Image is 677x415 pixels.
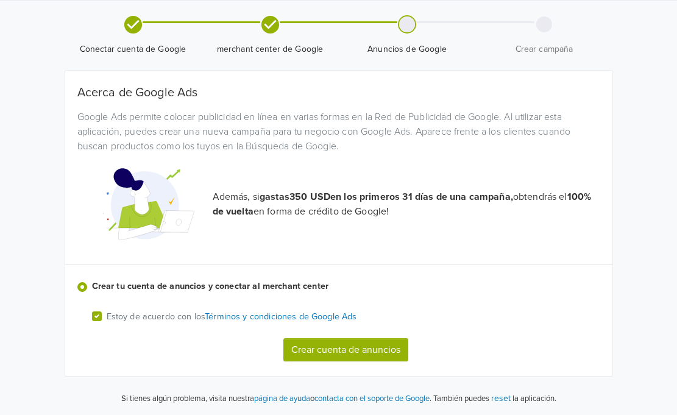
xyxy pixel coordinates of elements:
[121,393,431,405] p: Si tienes algún problema, visita nuestra o .
[107,310,357,324] p: Estoy de acuerdo con los
[481,43,608,55] span: Crear campaña
[213,190,600,219] p: Además, si obtendrás el en forma de crédito de Google!
[344,43,471,55] span: Anuncios de Google
[260,191,513,203] strong: gastas 350 USD en los primeros 31 días de una campaña,
[103,158,194,250] img: Google Promotional Codes
[77,85,600,100] h5: Acerca de Google Ads
[68,110,609,154] div: Google Ads permite colocar publicidad en línea en varias formas en la Red de Publicidad de Google...
[431,391,556,405] p: También puedes la aplicación.
[491,391,511,405] button: reset
[205,311,356,322] a: Términos y condiciones de Google Ads
[207,43,334,55] span: merchant center de Google
[283,338,408,361] button: Crear cuenta de anuncios
[254,394,310,403] a: página de ayuda
[314,394,430,403] a: contacta con el soporte de Google
[92,280,600,293] label: Crear tu cuenta de anuncios y conectar al merchant center
[69,43,197,55] span: Conectar cuenta de Google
